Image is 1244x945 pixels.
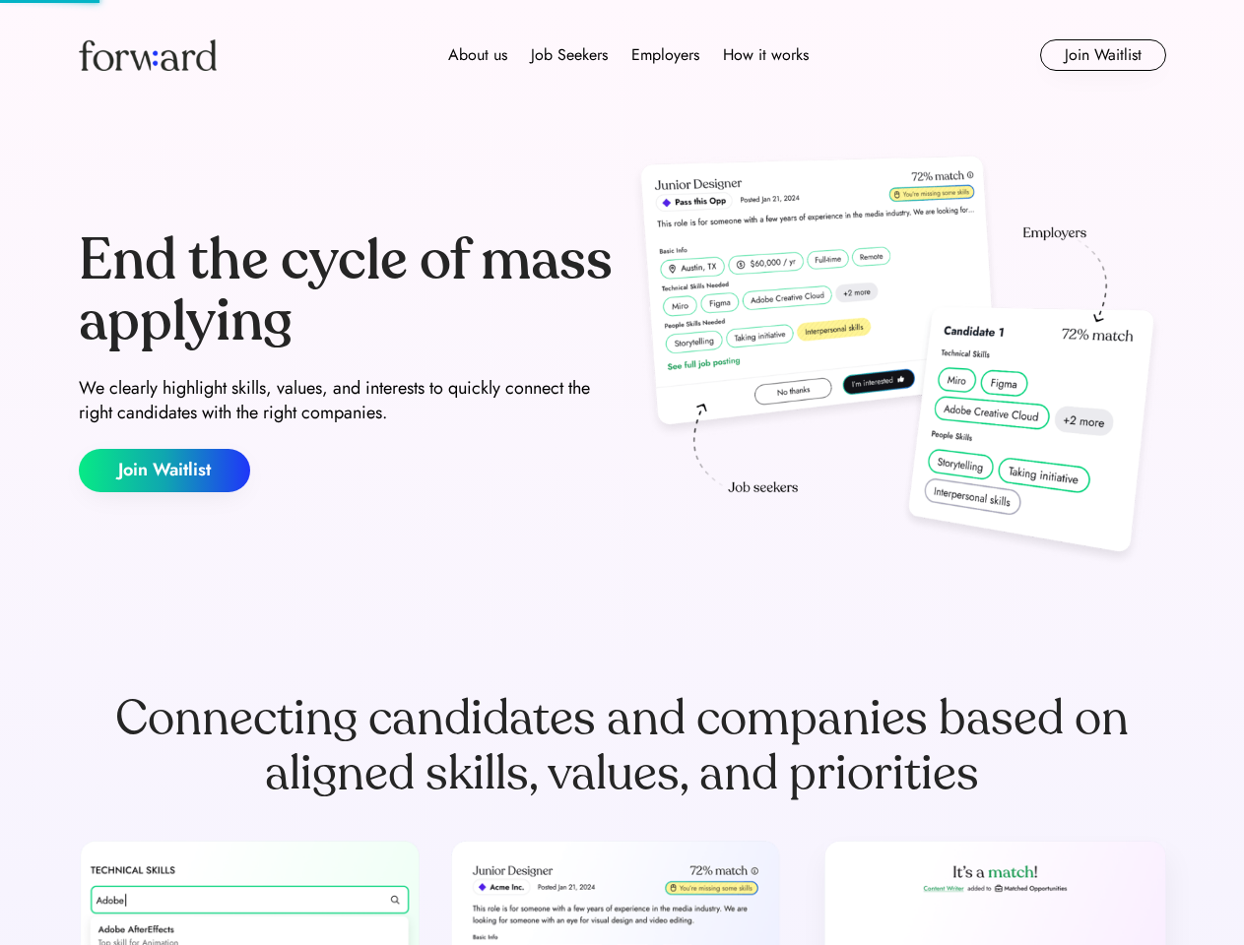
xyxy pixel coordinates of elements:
div: How it works [723,43,809,67]
img: hero-image.png [630,150,1166,573]
div: We clearly highlight skills, values, and interests to quickly connect the right candidates with t... [79,376,615,425]
button: Join Waitlist [1040,39,1166,71]
div: Job Seekers [531,43,608,67]
button: Join Waitlist [79,449,250,492]
div: End the cycle of mass applying [79,230,615,351]
div: Connecting candidates and companies based on aligned skills, values, and priorities [79,691,1166,801]
div: About us [448,43,507,67]
div: Employers [631,43,699,67]
img: Forward logo [79,39,217,71]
